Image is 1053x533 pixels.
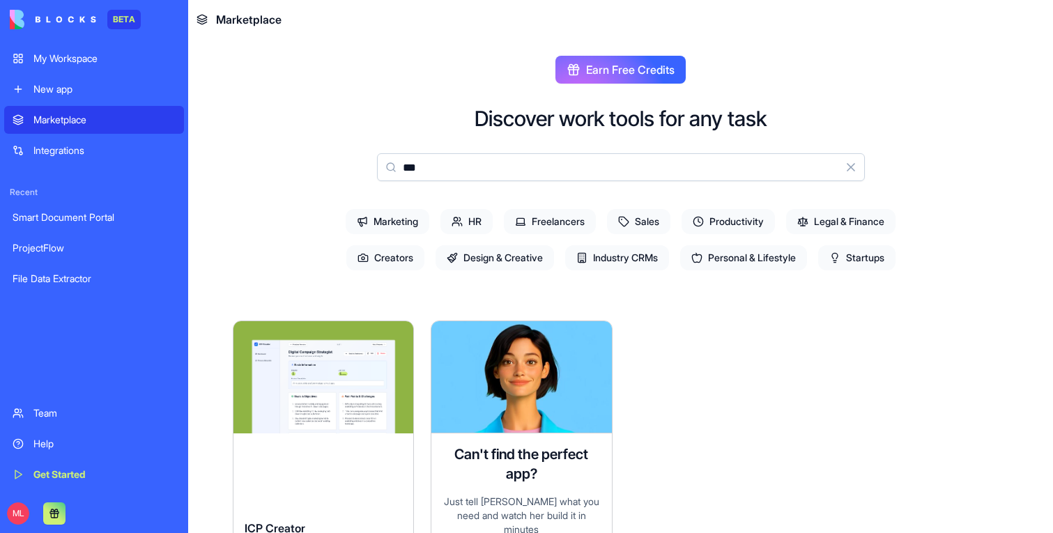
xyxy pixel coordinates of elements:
[13,241,176,255] div: ProjectFlow
[4,187,184,198] span: Recent
[346,245,424,270] span: Creators
[13,272,176,286] div: File Data Extractor
[33,468,176,481] div: Get Started
[4,399,184,427] a: Team
[436,245,554,270] span: Design & Creative
[680,245,807,270] span: Personal & Lifestyle
[431,321,611,433] img: Ella AI assistant
[504,209,596,234] span: Freelancers
[682,209,775,234] span: Productivity
[33,113,176,127] div: Marketplace
[443,445,600,484] h4: Can't find the perfect app?
[4,203,184,231] a: Smart Document Portal
[4,75,184,103] a: New app
[7,502,29,525] span: ML
[10,10,96,29] img: logo
[818,245,896,270] span: Startups
[33,144,176,157] div: Integrations
[4,45,184,72] a: My Workspace
[13,210,176,224] div: Smart Document Portal
[10,10,141,29] a: BETA
[346,209,429,234] span: Marketing
[33,82,176,96] div: New app
[4,265,184,293] a: File Data Extractor
[216,11,282,28] span: Marketplace
[33,406,176,420] div: Team
[107,10,141,29] div: BETA
[786,209,896,234] span: Legal & Finance
[607,209,670,234] span: Sales
[555,56,686,84] button: Earn Free Credits
[33,437,176,451] div: Help
[33,52,176,65] div: My Workspace
[4,106,184,134] a: Marketplace
[440,209,493,234] span: HR
[565,245,669,270] span: Industry CRMs
[475,106,767,131] h2: Discover work tools for any task
[4,137,184,164] a: Integrations
[4,461,184,488] a: Get Started
[4,234,184,262] a: ProjectFlow
[4,430,184,458] a: Help
[586,61,675,78] span: Earn Free Credits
